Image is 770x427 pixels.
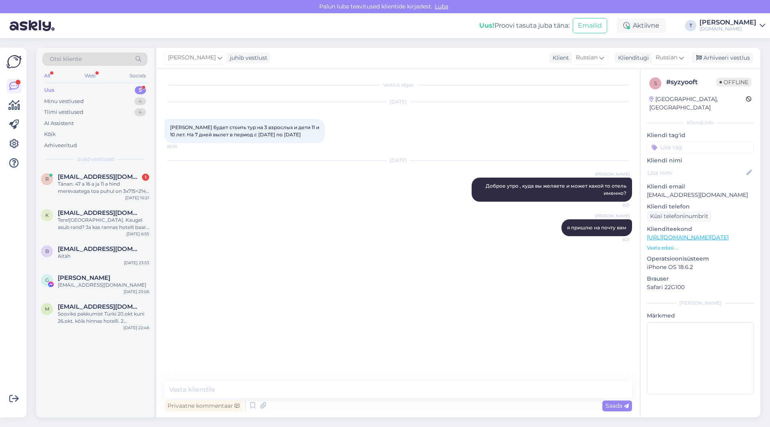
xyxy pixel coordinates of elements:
div: [GEOGRAPHIC_DATA], [GEOGRAPHIC_DATA] [649,95,746,112]
span: m [45,306,49,312]
div: Küsi telefoninumbrit [647,211,711,222]
div: # syzyooft [666,77,716,87]
img: Askly Logo [6,54,22,69]
div: Proovi tasuta juba täna: [479,21,569,30]
span: r [45,176,49,182]
span: Russian [576,53,598,62]
span: k [45,212,49,218]
a: [URL][DOMAIN_NAME][DATE] [647,234,729,241]
input: Lisa tag [647,141,754,153]
span: 8:21 [600,237,630,243]
span: bernela@gmail.com [58,245,141,253]
span: 20:01 [167,144,197,150]
span: b [45,248,49,254]
span: [PERSON_NAME] [168,53,216,62]
div: Klient [549,54,569,62]
div: [DATE] [164,98,632,105]
p: Operatsioonisüsteem [647,255,754,263]
span: Доброе утро , куда вы желаете и может какой то отель именно? [486,183,628,196]
div: [DATE] 10:21 [125,195,149,201]
p: [EMAIL_ADDRESS][DOMAIN_NAME] [647,191,754,199]
p: Vaata edasi ... [647,244,754,251]
p: Kliendi telefon [647,202,754,211]
div: Privaatne kommentaar [164,401,243,411]
div: [PERSON_NAME] [647,300,754,307]
span: [PERSON_NAME] [595,213,630,219]
div: Tere![GEOGRAPHIC_DATA]. Kaugel asub rand? Ja kas rannas hotelli baar on kohalike alkohoolsete tas... [58,217,149,231]
div: juhib vestlust [227,54,267,62]
div: All [43,71,52,81]
div: [DATE] [164,157,632,164]
input: Lisa nimi [647,168,745,177]
div: Web [83,71,97,81]
div: Arhiveeritud [44,142,77,150]
p: iPhone OS 18.6.2 [647,263,754,271]
p: Klienditeekond [647,225,754,233]
p: Kliendi tag'id [647,131,754,140]
div: 4 [134,97,146,105]
div: Minu vestlused [44,97,84,105]
div: [DATE] 6:55 [126,231,149,237]
div: Kliendi info [647,119,754,126]
div: Klienditugi [615,54,649,62]
div: 5 [135,86,146,94]
span: Russian [656,53,677,62]
div: 1 [142,174,149,181]
div: T [685,20,696,31]
div: Vestlus algas [164,81,632,89]
p: Safari 22G100 [647,283,754,291]
div: Arhiveeri vestlus [691,53,753,63]
button: Emailid [573,18,607,33]
span: G [45,277,49,283]
div: 4 [134,108,146,116]
span: maili@raama.ee [58,303,141,310]
div: Tiimi vestlused [44,108,83,116]
span: Offline [716,78,752,87]
span: я пришлю на почту вам [567,225,626,231]
p: Brauser [647,275,754,283]
span: katri.nolvik@gmail.com [58,209,141,217]
div: [EMAIL_ADDRESS][DOMAIN_NAME] [58,281,149,289]
span: 8:21 [600,202,630,208]
span: s [654,80,657,86]
p: Kliendi nimi [647,156,754,165]
div: Aitäh [58,253,149,260]
span: Gerda Saarna [58,274,110,281]
div: Aktiivne [617,18,666,33]
b: Uus! [479,22,494,29]
a: [PERSON_NAME][DOMAIN_NAME] [699,19,765,32]
div: Tänan. 47 a 16 a ja 11 a hind merevaatega toa puhul on 3x715=2145 €? Või sõltub vanusest ka hind? [58,180,149,195]
div: Uus [44,86,55,94]
div: [DOMAIN_NAME] [699,26,756,32]
span: raivo.toom@gmail.com [58,173,141,180]
div: [PERSON_NAME] [699,19,756,26]
span: Otsi kliente [50,55,82,63]
div: [DATE] 23:53 [124,260,149,266]
span: [PERSON_NAME] [595,171,630,177]
div: Kõik [44,130,56,138]
div: Sooviks pakkumist Türki 20.okt kuni 26.okt. kõik hinnas hotelli. 2 täiskasvanut ja kaks 14 a last... [58,310,149,325]
span: Uued vestlused [77,156,114,163]
span: Saada [606,402,629,409]
p: Märkmed [647,312,754,320]
span: Luba [432,3,451,10]
div: [DATE] 23:06 [124,289,149,295]
div: [DATE] 22:46 [124,325,149,331]
p: Kliendi email [647,182,754,191]
span: [PERSON_NAME] будет стоить тур на 3 взрослых и дети 11 и 10 лет. На 7 дней вылет в период с [DATE... [170,124,320,138]
div: AI Assistent [44,119,74,127]
div: Socials [128,71,148,81]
